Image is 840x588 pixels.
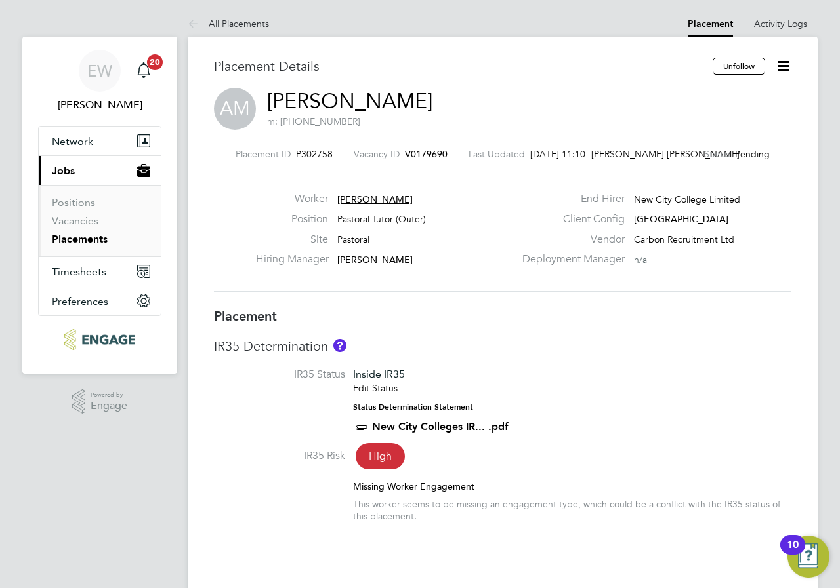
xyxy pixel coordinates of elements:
[405,148,448,160] span: V0179690
[704,148,730,160] label: Status
[634,233,734,245] span: Carbon Recruitment Ltd
[337,213,426,225] span: Pastoral Tutor (Outer)
[214,449,345,463] label: IR35 Risk
[52,265,106,278] span: Timesheets
[787,536,829,578] button: Open Resource Center, 10 new notifications
[634,193,740,205] span: New City College Limited
[64,329,135,350] img: ncclondon-logo-retina.png
[469,148,525,160] label: Last Updated
[514,233,625,246] label: Vendor
[267,115,360,127] span: m: [PHONE_NUMBER]
[52,135,93,147] span: Network
[91,389,127,401] span: Powered by
[353,480,791,492] div: Missing Worker Engagement
[787,545,799,562] div: 10
[131,50,157,92] a: 20
[256,192,328,206] label: Worker
[754,18,807,29] a: Activity Logs
[91,401,127,412] span: Engage
[147,54,163,70] span: 20
[72,389,128,414] a: Powered byEngage
[236,148,291,160] label: Placement ID
[39,127,161,155] button: Network
[337,254,413,265] span: [PERSON_NAME]
[39,185,161,256] div: Jobs
[530,148,591,160] span: [DATE] 11:10 -
[333,339,346,352] button: About IR35
[188,18,269,29] a: All Placements
[52,165,75,177] span: Jobs
[354,148,400,160] label: Vacancy ID
[296,148,333,160] span: P302758
[514,252,625,266] label: Deployment Manager
[591,148,683,160] span: [PERSON_NAME] [PERSON_NAME]
[735,148,770,160] span: Pending
[353,402,473,412] strong: Status Determination Statement
[87,62,112,79] span: EW
[514,192,625,206] label: End Hirer
[38,97,161,113] span: Emma Wood
[514,212,625,226] label: Client Config
[256,233,328,246] label: Site
[372,420,509,433] a: New City Colleges IR... .pdf
[214,368,345,382] label: IR35 Status
[214,88,256,130] span: AM
[353,498,791,522] div: This worker seems to be missing an engagement type, which could be a conflict with the IR35 statu...
[353,368,405,380] span: Inside IR35
[38,329,161,350] a: Go to home page
[38,50,161,113] a: EW[PERSON_NAME]
[22,37,177,374] nav: Main navigation
[52,295,108,307] span: Preferences
[353,382,398,394] a: Edit Status
[267,88,432,114] a: [PERSON_NAME]
[52,214,98,227] a: Vacancies
[52,196,95,208] a: Positions
[256,252,328,266] label: Hiring Manager
[256,212,328,226] label: Position
[634,213,728,225] span: [GEOGRAPHIC_DATA]
[214,308,277,324] b: Placement
[39,257,161,286] button: Timesheets
[39,156,161,185] button: Jobs
[688,18,733,29] a: Placement
[337,233,369,245] span: Pastoral
[214,58,703,75] h3: Placement Details
[713,58,765,75] button: Unfollow
[634,254,647,265] span: n/a
[39,286,161,315] button: Preferences
[337,193,413,205] span: [PERSON_NAME]
[52,233,108,245] a: Placements
[356,443,405,469] span: High
[214,338,791,355] h3: IR35 Determination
